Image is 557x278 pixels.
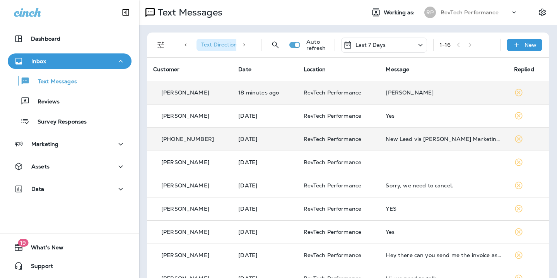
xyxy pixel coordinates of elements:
span: Text Direction : Incoming [201,41,263,48]
p: Sep 7, 2025 01:56 PM [238,206,291,212]
button: Assets [8,159,132,174]
p: Sep 7, 2025 11:19 PM [238,159,291,165]
div: Ty [386,89,501,96]
p: [PERSON_NAME] [161,89,209,96]
button: Support [8,258,132,274]
span: Date [238,66,251,73]
button: Marketing [8,136,132,152]
p: Sep 8, 2025 11:39 AM [238,113,291,119]
div: Sorry, we need to cancel. [386,182,501,189]
p: Sep 9, 2025 11:25 AM [238,89,291,96]
button: Collapse Sidebar [115,5,137,20]
button: Settings [535,5,549,19]
span: Location [304,66,326,73]
p: Auto refresh [306,39,328,51]
button: Dashboard [8,31,132,46]
button: Inbox [8,53,132,69]
p: Text Messages [155,7,222,18]
p: Text Messages [30,78,77,86]
div: RP [424,7,436,18]
span: Message [386,66,409,73]
p: Assets [31,163,50,170]
button: Data [8,181,132,197]
p: Sep 5, 2025 02:02 PM [238,252,291,258]
p: [PERSON_NAME] [161,113,209,119]
span: RevTech Performance [304,205,362,212]
p: Marketing [31,141,58,147]
span: Replied [514,66,534,73]
p: Last 7 Days [355,42,386,48]
button: Search Messages [268,37,283,53]
span: RevTech Performance [304,159,362,166]
button: Text Messages [8,73,132,89]
button: Survey Responses [8,113,132,129]
span: RevTech Performance [304,228,362,235]
p: Inbox [31,58,46,64]
p: Sep 7, 2025 07:20 PM [238,182,291,189]
p: [PERSON_NAME] [161,252,209,258]
span: Working as: [384,9,417,16]
div: 1 - 16 [440,42,451,48]
p: [PERSON_NAME] [161,159,209,165]
div: Yes [386,229,501,235]
div: Hey there can you send me the invoice as well as the break down for it [386,252,501,258]
p: [PERSON_NAME] [161,229,209,235]
span: RevTech Performance [304,89,362,96]
span: Support [23,263,53,272]
div: YES [386,206,501,212]
span: 19 [18,239,28,247]
div: Text Direction:Incoming [196,39,275,51]
span: Customer [153,66,179,73]
p: Sep 8, 2025 10:40 AM [238,136,291,142]
p: [PERSON_NAME] [161,206,209,212]
p: Sep 7, 2025 11:37 AM [238,229,291,235]
p: [PHONE_NUMBER] [161,136,214,142]
span: RevTech Performance [304,182,362,189]
p: Dashboard [31,36,60,42]
button: Reviews [8,93,132,109]
p: Reviews [30,98,60,106]
span: RevTech Performance [304,112,362,119]
p: [PERSON_NAME] [161,182,209,189]
div: New Lead via Merrick Marketing, Customer Name: Annette B., Contact info: 7038641624, Job Info: Th... [386,136,501,142]
button: Filters [153,37,169,53]
p: New [525,42,536,48]
p: RevTech Performance [441,9,499,15]
p: Data [31,186,44,192]
p: Survey Responses [30,118,87,126]
span: RevTech Performance [304,252,362,259]
span: RevTech Performance [304,136,362,142]
button: 19What's New [8,240,132,255]
div: Yes [386,113,501,119]
span: What's New [23,244,63,254]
